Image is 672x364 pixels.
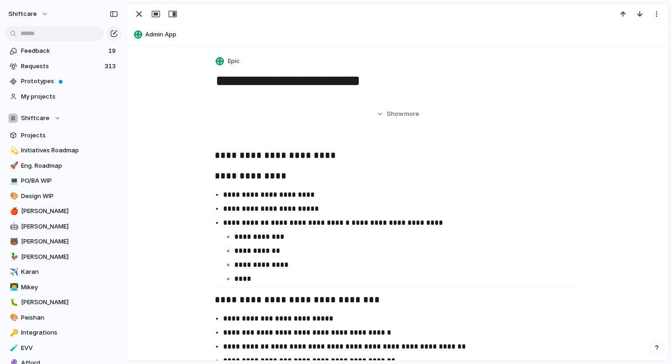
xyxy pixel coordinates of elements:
[5,280,121,294] a: 👨‍💻Mikey
[10,236,16,247] div: 🐻
[8,283,18,292] button: 👨‍💻
[10,145,16,156] div: 💫
[5,128,121,143] a: Projects
[21,237,118,246] span: [PERSON_NAME]
[5,265,121,279] a: ✈️Karan
[5,295,121,309] a: 🐛[PERSON_NAME]
[8,161,18,171] button: 🚀
[214,55,243,68] button: Epic
[5,250,121,264] a: 🦆[PERSON_NAME]
[5,44,121,58] a: Feedback19
[8,252,18,262] button: 🦆
[10,160,16,171] div: 🚀
[21,298,118,307] span: [PERSON_NAME]
[10,312,16,323] div: 🎨
[5,341,121,355] a: 🧪EVV
[5,220,121,234] a: 🤖[PERSON_NAME]
[5,235,121,249] a: 🐻[PERSON_NAME]
[108,46,118,56] span: 19
[21,222,118,231] span: [PERSON_NAME]
[5,189,121,203] a: 🎨Design WIP
[21,207,118,216] span: [PERSON_NAME]
[5,311,121,325] a: 🎨Peishan
[10,267,16,278] div: ✈️
[5,174,121,188] a: 💻PO/BA WIP
[21,146,118,155] span: Initiatives Roadmap
[8,192,18,201] button: 🎨
[8,222,18,231] button: 🤖
[8,146,18,155] button: 💫
[21,46,105,56] span: Feedback
[21,161,118,171] span: Eng. Roadmap
[21,131,118,140] span: Projects
[21,283,118,292] span: Mikey
[21,92,118,101] span: My projects
[10,176,16,186] div: 💻
[21,62,102,71] span: Requests
[4,7,53,21] button: shiftcare
[21,114,49,123] span: Shiftcare
[10,191,16,201] div: 🎨
[145,30,664,39] span: Admin App
[10,221,16,232] div: 🤖
[10,297,16,308] div: 🐛
[8,267,18,277] button: ✈️
[8,237,18,246] button: 🐻
[5,74,121,88] a: Prototypes
[5,59,121,73] a: Requests313
[5,159,121,173] a: 🚀Eng. Roadmap
[5,326,121,340] a: 🔑Integrations
[105,62,118,71] span: 313
[10,343,16,353] div: 🧪
[5,143,121,157] a: 💫Initiatives Roadmap
[10,251,16,262] div: 🦆
[404,109,419,119] span: more
[8,298,18,307] button: 🐛
[10,206,16,217] div: 🍎
[215,106,581,122] button: Showmore
[21,252,118,262] span: [PERSON_NAME]
[228,57,240,66] span: Epic
[8,343,18,353] button: 🧪
[21,192,118,201] span: Design WIP
[8,313,18,322] button: 🎨
[131,27,664,42] button: Admin App
[21,77,118,86] span: Prototypes
[10,328,16,338] div: 🔑
[8,9,37,19] span: shiftcare
[5,111,121,125] button: Shiftcare
[10,282,16,293] div: 👨‍💻
[21,267,118,277] span: Karan
[5,204,121,218] a: 🍎[PERSON_NAME]
[8,176,18,186] button: 💻
[5,90,121,104] a: My projects
[8,207,18,216] button: 🍎
[21,176,118,186] span: PO/BA WIP
[21,313,118,322] span: Peishan
[8,328,18,337] button: 🔑
[387,109,404,119] span: Show
[21,343,118,353] span: EVV
[21,328,118,337] span: Integrations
